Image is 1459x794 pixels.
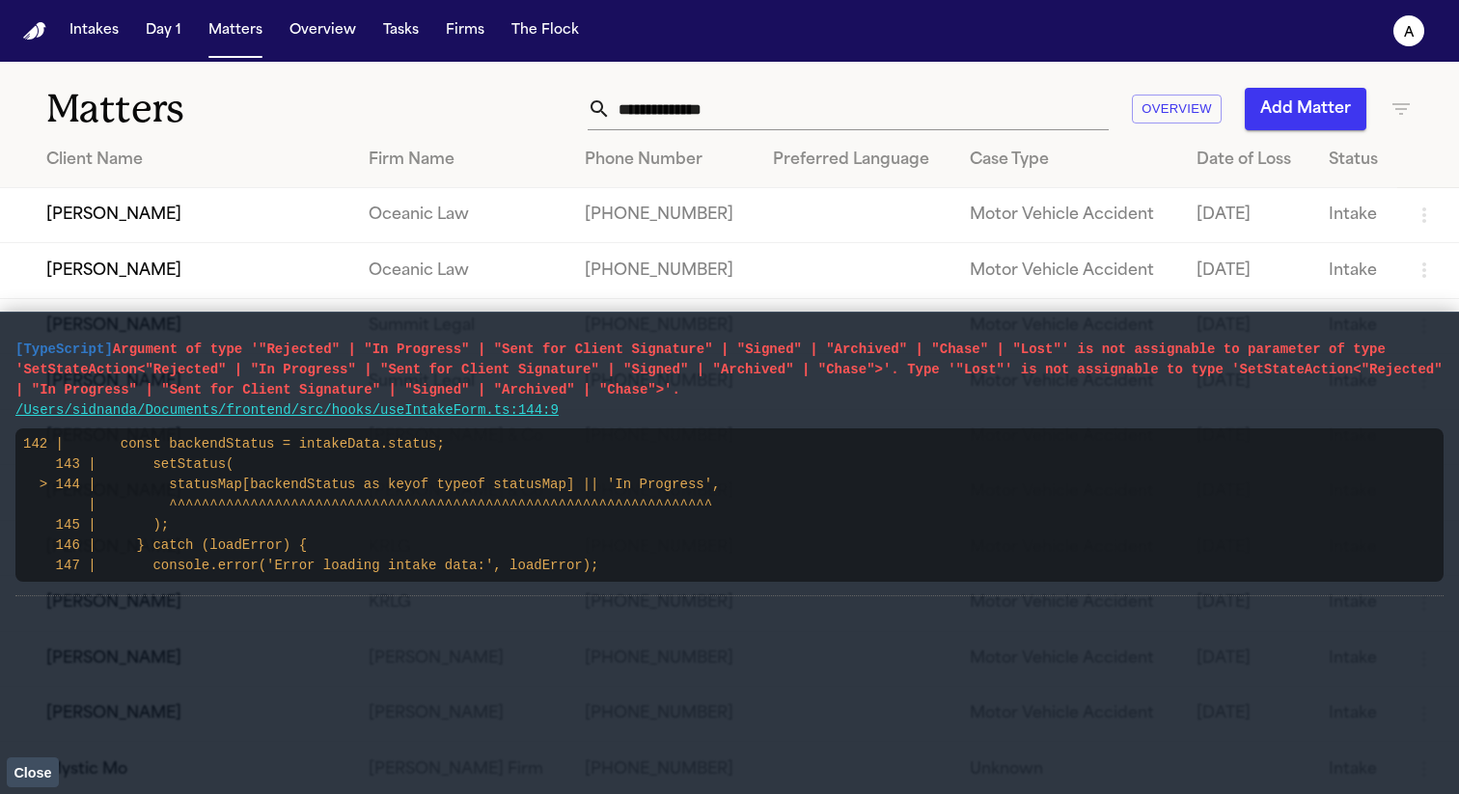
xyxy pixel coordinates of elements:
[1245,88,1366,130] button: Add Matter
[46,149,338,172] div: Client Name
[1181,243,1313,298] td: [DATE]
[954,243,1180,298] td: Motor Vehicle Accident
[62,14,126,48] button: Intakes
[23,22,46,41] img: Finch Logo
[569,298,758,353] td: [PHONE_NUMBER]
[46,85,427,133] h1: Matters
[353,243,569,298] td: Oceanic Law
[569,188,758,243] td: [PHONE_NUMBER]
[201,14,270,48] button: Matters
[773,149,939,172] div: Preferred Language
[1197,149,1298,172] div: Date of Loss
[1329,149,1382,172] div: Status
[353,298,569,353] td: Summit Legal
[369,149,554,172] div: Firm Name
[1313,188,1397,243] td: Intake
[353,188,569,243] td: Oceanic Law
[504,14,587,48] button: The Flock
[375,14,427,48] button: Tasks
[954,188,1180,243] td: Motor Vehicle Accident
[1313,243,1397,298] td: Intake
[1181,188,1313,243] td: [DATE]
[569,243,758,298] td: [PHONE_NUMBER]
[282,14,364,48] button: Overview
[23,22,46,41] a: Home
[438,14,492,48] button: Firms
[1132,95,1222,124] button: Overview
[138,14,189,48] button: Day 1
[1313,298,1397,353] td: Intake
[585,149,743,172] div: Phone Number
[954,298,1180,353] td: Motor Vehicle Accident
[1181,298,1313,353] td: [DATE]
[970,149,1165,172] div: Case Type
